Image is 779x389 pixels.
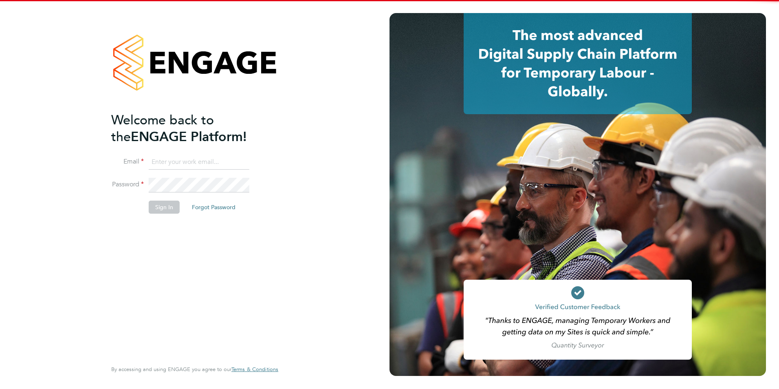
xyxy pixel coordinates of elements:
h2: ENGAGE Platform! [111,112,270,145]
label: Email [111,157,144,166]
label: Password [111,180,144,189]
a: Terms & Conditions [231,366,278,373]
span: Welcome back to the [111,112,214,145]
input: Enter your work email... [149,155,249,170]
span: By accessing and using ENGAGE you agree to our [111,366,278,373]
button: Forgot Password [185,201,242,214]
button: Sign In [149,201,180,214]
